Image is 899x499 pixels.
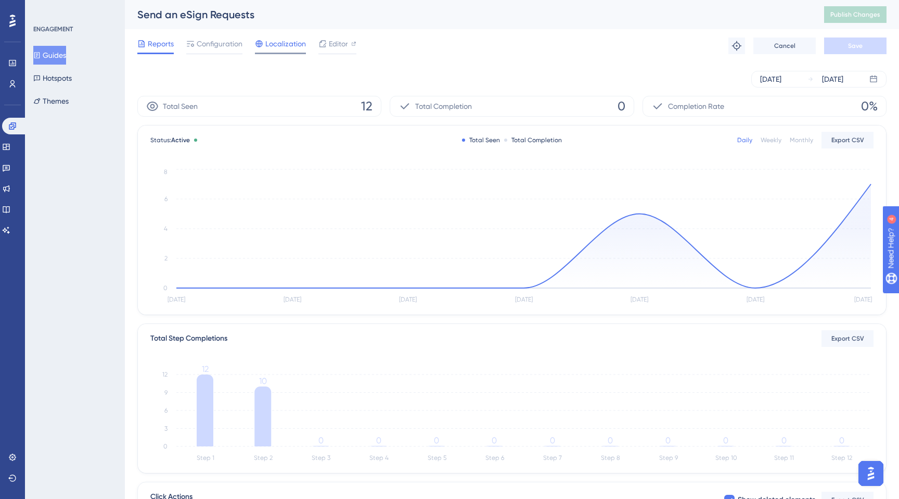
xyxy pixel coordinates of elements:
tspan: Step 12 [831,454,852,461]
button: Guides [33,46,66,65]
tspan: 0 [839,435,844,445]
span: Total Seen [163,100,198,113]
tspan: Step 2 [254,454,273,461]
tspan: Step 7 [543,454,562,461]
tspan: 10 [259,376,267,386]
tspan: 9 [164,389,168,396]
tspan: 2 [164,255,168,262]
tspan: 0 [492,435,497,445]
span: Configuration [197,38,242,50]
span: 0% [861,98,878,115]
tspan: Step 4 [369,454,389,461]
button: Export CSV [821,132,874,148]
tspan: Step 10 [715,454,737,461]
tspan: 0 [608,435,613,445]
tspan: 0 [376,435,381,445]
div: ENGAGEMENT [33,25,73,33]
button: Cancel [753,38,816,54]
div: [DATE] [760,73,781,85]
div: Send an eSign Requests [137,7,798,22]
tspan: 6 [164,407,168,414]
tspan: 0 [550,435,555,445]
iframe: UserGuiding AI Assistant Launcher [855,458,887,489]
button: Publish Changes [824,6,887,23]
tspan: 0 [434,435,439,445]
tspan: [DATE] [168,296,185,303]
tspan: 0 [723,435,728,445]
span: Localization [265,38,306,50]
tspan: [DATE] [284,296,301,303]
tspan: 0 [781,435,787,445]
tspan: [DATE] [854,296,872,303]
button: Export CSV [821,330,874,347]
span: Editor [329,38,348,50]
span: Cancel [774,42,795,50]
tspan: Step 1 [197,454,214,461]
tspan: 4 [164,225,168,232]
span: Status: [150,136,190,144]
span: Need Help? [24,3,65,15]
span: Total Completion [415,100,472,113]
span: Save [848,42,863,50]
tspan: [DATE] [515,296,533,303]
tspan: 0 [665,435,671,445]
tspan: Step 6 [485,454,504,461]
span: Completion Rate [668,100,724,113]
tspan: 3 [164,425,168,432]
button: Hotspots [33,69,72,88]
span: Export CSV [831,334,864,343]
div: Total Seen [462,136,500,144]
tspan: 12 [202,364,209,374]
span: Publish Changes [830,10,880,19]
div: Total Completion [504,136,562,144]
tspan: Step 3 [312,454,330,461]
button: Themes [33,92,69,110]
span: 0 [618,98,625,115]
tspan: 0 [163,443,168,450]
tspan: 12 [162,371,168,378]
div: [DATE] [822,73,843,85]
div: Daily [737,136,752,144]
tspan: [DATE] [631,296,648,303]
div: Weekly [761,136,781,144]
span: Export CSV [831,136,864,144]
div: Total Step Completions [150,332,227,345]
span: Reports [148,38,174,50]
div: 4 [72,5,75,14]
div: Monthly [790,136,813,144]
tspan: Step 5 [428,454,446,461]
tspan: Step 9 [659,454,678,461]
tspan: 8 [164,168,168,176]
tspan: 0 [318,435,324,445]
tspan: [DATE] [399,296,417,303]
button: Save [824,38,887,54]
tspan: Step 8 [601,454,620,461]
tspan: [DATE] [747,296,764,303]
span: 12 [361,98,373,115]
tspan: 0 [163,284,168,292]
span: Active [171,136,190,144]
tspan: Step 11 [774,454,794,461]
tspan: 6 [164,195,168,203]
